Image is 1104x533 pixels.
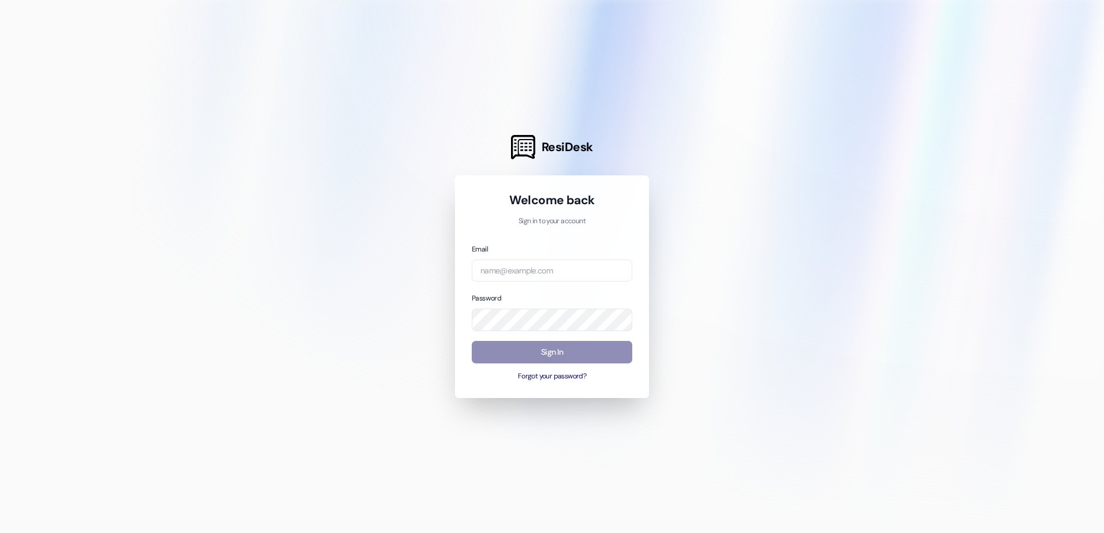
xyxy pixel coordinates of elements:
[511,135,535,159] img: ResiDesk Logo
[472,341,632,363] button: Sign In
[472,260,632,282] input: name@example.com
[472,192,632,208] h1: Welcome back
[472,294,501,303] label: Password
[472,216,632,227] p: Sign in to your account
[472,245,488,254] label: Email
[472,371,632,382] button: Forgot your password?
[542,139,593,155] span: ResiDesk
